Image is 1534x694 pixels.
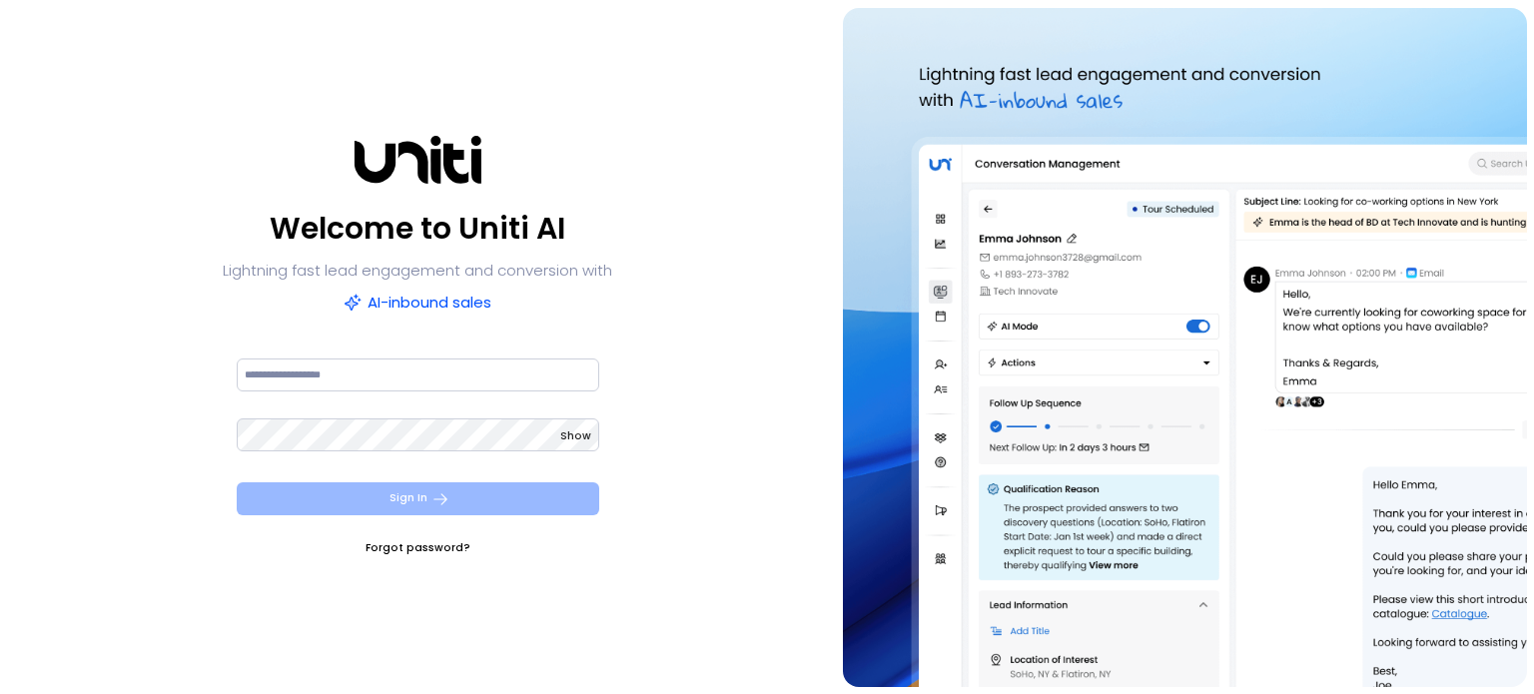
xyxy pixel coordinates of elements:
[223,257,612,285] p: Lightning fast lead engagement and conversion with
[270,205,565,253] p: Welcome to Uniti AI
[344,289,491,317] p: AI-inbound sales
[560,426,591,446] button: Show
[843,8,1526,687] img: auth-hero.png
[237,482,599,515] button: Sign In
[560,428,591,443] span: Show
[366,538,470,558] a: Forgot password?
